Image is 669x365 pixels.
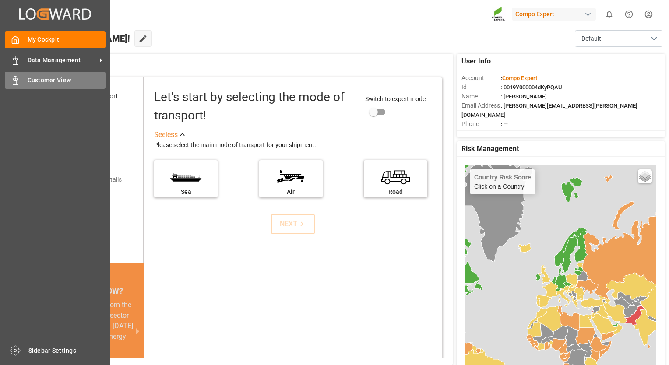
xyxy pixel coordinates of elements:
[154,88,356,125] div: Let's start by selecting the mode of transport!
[28,56,97,65] span: Data Management
[264,187,318,197] div: Air
[28,35,106,44] span: My Cockpit
[461,74,501,83] span: Account
[368,187,423,197] div: Road
[461,83,501,92] span: Id
[575,30,662,47] button: open menu
[461,102,637,118] span: : [PERSON_NAME][EMAIL_ADDRESS][PERSON_NAME][DOMAIN_NAME]
[28,76,106,85] span: Customer View
[474,174,531,181] h4: Country Risk Score
[5,31,106,48] a: My Cockpit
[512,8,596,21] div: Compo Expert
[638,169,652,183] a: Layers
[619,4,639,24] button: Help Center
[131,300,144,363] button: next slide / item
[501,75,537,81] span: :
[461,56,491,67] span: User Info
[461,129,501,138] span: Account Type
[581,34,601,43] span: Default
[461,119,501,129] span: Phone
[512,6,599,22] button: Compo Expert
[461,101,501,110] span: Email Address
[154,130,178,140] div: See less
[36,30,130,47] span: Hello [PERSON_NAME]!
[474,174,531,190] div: Click on a Country
[5,72,106,89] a: Customer View
[280,219,306,229] div: NEXT
[501,84,562,91] span: : 0019Y000004dKyPQAU
[28,346,107,355] span: Sidebar Settings
[461,92,501,101] span: Name
[492,7,506,22] img: Screenshot%202023-09-29%20at%2010.02.21.png_1712312052.png
[461,144,519,154] span: Risk Management
[271,214,315,234] button: NEXT
[501,93,547,100] span: : [PERSON_NAME]
[599,4,619,24] button: show 0 new notifications
[501,121,508,127] span: : —
[154,140,436,151] div: Please select the main mode of transport for your shipment.
[502,75,537,81] span: Compo Expert
[158,187,213,197] div: Sea
[501,130,523,137] span: : Shipper
[365,95,426,102] span: Switch to expert mode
